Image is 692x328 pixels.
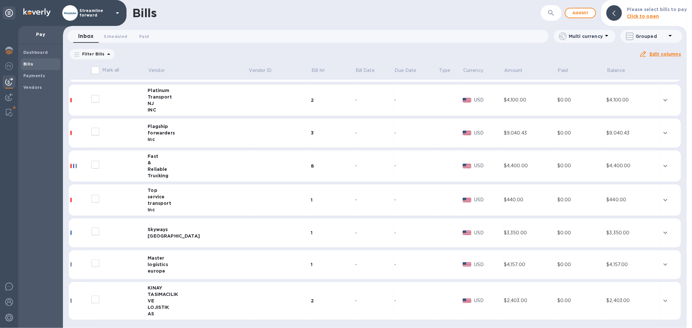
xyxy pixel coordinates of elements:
[474,297,504,304] p: USD
[394,97,438,103] div: -
[148,107,248,113] div: INC
[636,33,666,40] p: Grouped
[504,297,557,304] div: $2,403.00
[627,14,659,19] b: Click to open
[311,197,355,203] div: 1
[394,297,438,304] div: -
[148,123,248,130] div: Flagship
[463,131,471,135] img: USD
[474,229,504,236] p: USD
[557,130,606,136] div: $0.00
[148,67,173,74] span: Vendor
[23,73,45,78] b: Payments
[249,67,280,74] span: Vendor ID
[661,161,670,171] button: expand row
[439,67,451,74] p: Type
[650,52,681,57] u: Edit columns
[661,296,670,306] button: expand row
[148,153,248,159] div: Fast
[139,33,149,40] span: Paid
[661,128,670,138] button: expand row
[558,67,577,74] span: Paid
[23,50,48,55] b: Dashboard
[661,95,670,105] button: expand row
[394,229,438,236] div: -
[79,8,112,18] p: Streamline forward
[463,198,471,202] img: USD
[148,187,248,193] div: Top
[355,229,394,236] div: -
[148,304,248,310] div: LOJISTIK
[23,62,33,66] b: Bills
[311,67,333,74] span: Bill №
[132,6,156,20] h1: Bills
[148,200,248,206] div: transport
[557,196,606,203] div: $0.00
[474,130,504,136] p: USD
[606,162,660,169] div: $4,400.00
[606,297,660,304] div: $2,403.00
[661,195,670,205] button: expand row
[394,130,438,136] div: -
[557,162,606,169] div: $0.00
[355,261,394,268] div: -
[148,206,248,213] div: Inc
[474,97,504,103] p: USD
[571,9,590,17] span: Add bill
[148,100,248,107] div: NJ
[148,285,248,291] div: KINAY
[606,130,660,136] div: $9,040.43
[23,31,58,38] p: Pay
[311,163,355,169] div: 8
[504,130,557,136] div: $9,040.43
[463,67,483,74] span: Currency
[3,6,16,19] div: Unpin categories
[311,130,355,136] div: 3
[558,67,568,74] p: Paid
[557,297,606,304] div: $0.00
[78,32,93,41] span: Inbox
[104,33,127,40] span: Scheduled
[557,97,606,103] div: $0.00
[474,196,504,203] p: USD
[463,98,471,102] img: USD
[569,33,603,40] p: Multi currency
[463,299,471,303] img: USD
[504,261,557,268] div: $4,157.00
[148,233,248,239] div: [GEOGRAPHIC_DATA]
[474,162,504,169] p: USD
[356,67,375,74] p: Bill Date
[463,164,471,168] img: USD
[627,7,687,12] b: Please select bills to pay
[395,67,417,74] p: Due Date
[463,230,471,235] img: USD
[355,162,394,169] div: -
[607,67,625,74] p: Balance
[355,97,394,103] div: -
[607,67,634,74] span: Balance
[504,97,557,103] div: $4,100.00
[504,229,557,236] div: $3,350.00
[394,261,438,268] div: -
[504,162,557,169] div: $4,400.00
[148,226,248,233] div: Skyways
[606,261,660,268] div: $4,157.00
[148,172,248,179] div: Trucking
[148,130,248,136] div: forwarders
[5,62,13,70] img: Foreign exchange
[311,298,355,304] div: 2
[394,196,438,203] div: -
[148,166,248,172] div: Reliable
[148,136,248,143] div: Inc
[148,159,248,166] div: &
[311,67,325,74] p: Bill №
[79,51,105,57] p: Filter Bills
[311,229,355,236] div: 1
[102,67,119,74] p: Mark all
[504,67,523,74] p: Amount
[311,261,355,268] div: 1
[148,291,248,298] div: TASIMACILIK
[606,229,660,236] div: $3,350.00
